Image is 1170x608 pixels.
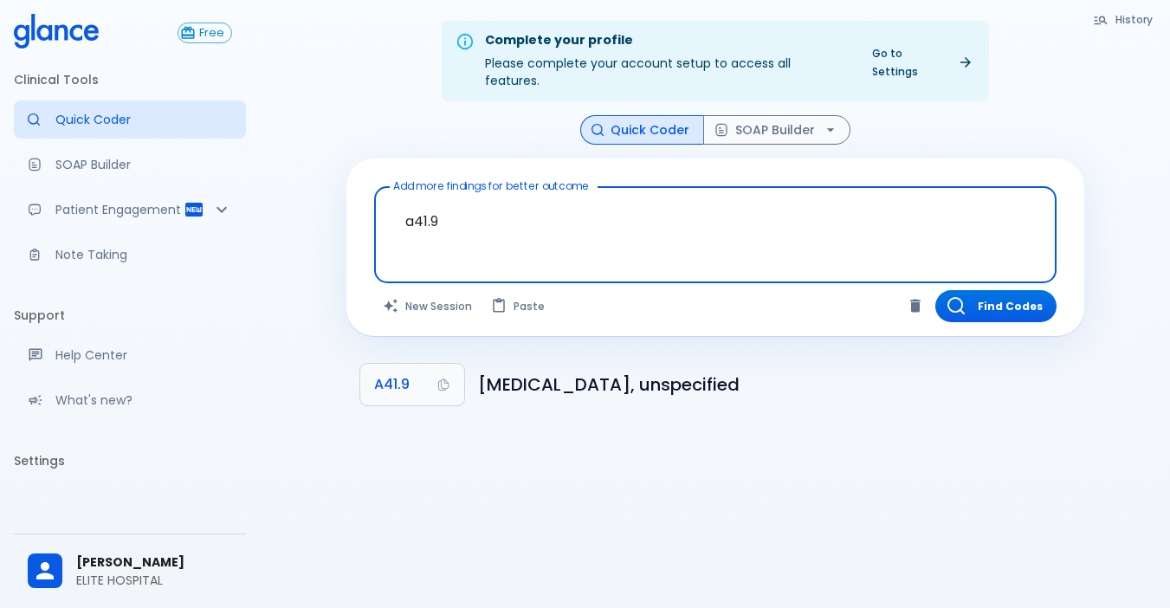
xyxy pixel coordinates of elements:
[580,115,704,146] button: Quick Coder
[14,294,246,336] li: Support
[14,191,246,229] div: Patient Reports & Referrals
[14,236,246,274] a: Advanced note-taking
[862,41,982,84] a: Go to Settings
[482,290,555,322] button: Paste from clipboard
[192,27,231,40] span: Free
[485,26,848,96] div: Please complete your account setup to access all features.
[14,381,246,419] div: Recent updates and feature releases
[76,553,232,572] span: [PERSON_NAME]
[374,372,410,397] span: A41.9
[360,364,464,405] button: Copy Code A41.9 to clipboard
[902,293,928,319] button: Clear
[178,23,246,43] a: Click to view or change your subscription
[14,482,246,520] a: Please complete account setup
[14,59,246,100] li: Clinical Tools
[55,346,232,364] p: Help Center
[386,194,1044,249] textarea: a41.9
[703,115,850,146] button: SOAP Builder
[178,23,232,43] button: Free
[14,541,246,601] div: [PERSON_NAME]ELITE HOSPITAL
[374,290,482,322] button: Clears all inputs and results.
[14,100,246,139] a: Moramiz: Find ICD10AM codes instantly
[1084,7,1163,32] button: History
[485,31,848,50] div: Complete your profile
[55,111,232,128] p: Quick Coder
[935,290,1057,322] button: Find Codes
[14,440,246,482] li: Settings
[478,371,1070,398] h6: Sepsis, unspecified
[55,156,232,173] p: SOAP Builder
[76,572,232,589] p: ELITE HOSPITAL
[55,201,184,218] p: Patient Engagement
[14,336,246,374] a: Get help from our support team
[55,391,232,409] p: What's new?
[14,146,246,184] a: Docugen: Compose a clinical documentation in seconds
[55,246,232,263] p: Note Taking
